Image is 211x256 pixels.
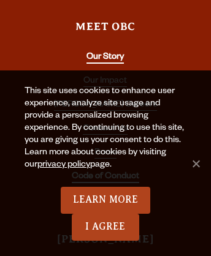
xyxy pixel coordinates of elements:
span: No [190,157,202,170]
a: privacy policy [37,160,90,170]
a: Our Story [86,53,124,64]
a: Learn More [61,187,151,214]
h3: Meet OBC [16,20,195,45]
div: This site uses cookies to enhance user experience, analyze site usage and provide a personalized ... [25,86,186,187]
a: I Agree [72,214,139,241]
